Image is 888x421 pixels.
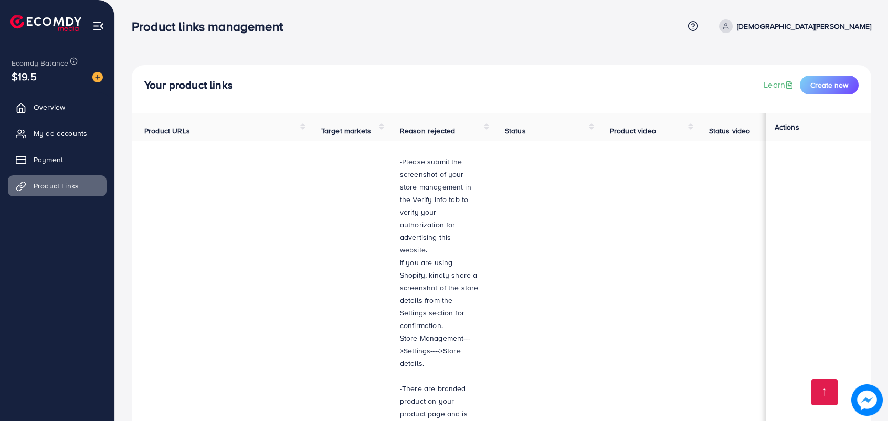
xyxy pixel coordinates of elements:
span: Reason rejected [400,125,455,136]
span: My ad accounts [34,128,87,139]
span: Status video [709,125,750,136]
span: Create new [810,80,848,90]
img: menu [92,20,104,32]
span: Ecomdy Balance [12,58,68,68]
h4: Your product links [144,79,233,92]
a: [DEMOGRAPHIC_DATA][PERSON_NAME] [715,19,871,33]
a: My ad accounts [8,123,107,144]
p: [DEMOGRAPHIC_DATA][PERSON_NAME] [737,20,871,33]
a: Payment [8,149,107,170]
span: Store Management--->Settings---->Store details. [400,333,470,369]
button: Create new [800,76,859,94]
img: image [851,384,883,416]
span: Target markets [321,125,371,136]
span: Product Links [34,181,79,191]
span: Actions [775,122,799,132]
span: Status [505,125,526,136]
img: logo [10,15,81,31]
span: Payment [34,154,63,165]
span: Product video [610,125,656,136]
a: Learn [764,79,796,91]
span: If you are using Shopify, kindly share a screenshot of the store details from the Settings sectio... [400,257,479,331]
a: Overview [8,97,107,118]
span: Overview [34,102,65,112]
span: $19.5 [12,69,37,84]
span: -Please submit the screenshot of your store management in the Verify Info tab to verify your auth... [400,156,471,255]
h3: Product links management [132,19,291,34]
span: Product URLs [144,125,190,136]
img: image [92,72,103,82]
a: Product Links [8,175,107,196]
